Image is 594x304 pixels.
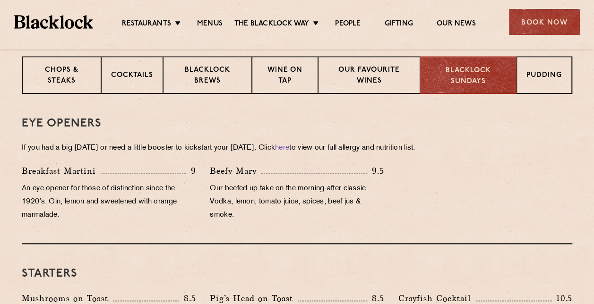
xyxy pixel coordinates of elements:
a: Menus [197,19,223,30]
p: Blacklock Brews [173,65,242,87]
p: 9 [186,165,196,177]
p: Pudding [526,70,562,82]
a: Restaurants [122,19,171,30]
p: 9.5 [367,165,384,177]
p: An eye opener for those of distinction since the 1920’s. Gin, lemon and sweetened with orange mar... [22,182,196,222]
p: Cocktails [111,70,153,82]
a: The Blacklock Way [234,19,309,30]
a: Our News [437,19,476,30]
p: Beefy Mary [210,164,261,177]
p: Breakfast Martini [22,164,101,177]
p: Blacklock Sundays [430,66,507,87]
a: here [275,144,289,152]
div: Book Now [509,9,580,35]
p: If you had a big [DATE] or need a little booster to kickstart your [DATE]. Click to view our full... [22,142,572,155]
img: BL_Textured_Logo-footer-cropped.svg [14,15,93,28]
p: Our beefed up take on the morning-after classic. Vodka, lemon, tomato juice, spices, beef jus & s... [210,182,384,222]
h3: Starters [22,268,572,280]
h3: Eye openers [22,118,572,130]
p: Our favourite wines [328,65,410,87]
a: Gifting [384,19,413,30]
p: Chops & Steaks [32,65,91,87]
p: Wine on Tap [262,65,308,87]
a: People [335,19,361,30]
